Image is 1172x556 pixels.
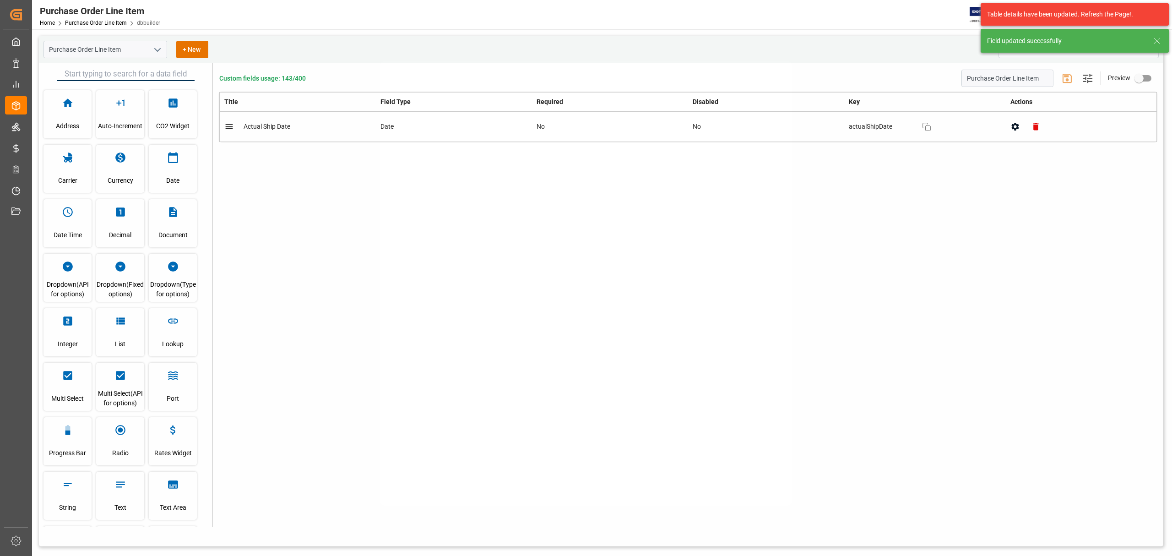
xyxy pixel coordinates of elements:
div: Table details have been updated. Refresh the Page!. [987,10,1156,19]
a: Home [40,20,55,26]
div: Purchase Order Line Item [40,4,160,18]
a: Purchase Order Line Item [65,20,127,26]
img: Exertis%20JAM%20-%20Email%20Logo.jpg_1722504956.jpg [970,7,1001,23]
div: Field updated successfully [987,36,1145,46]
